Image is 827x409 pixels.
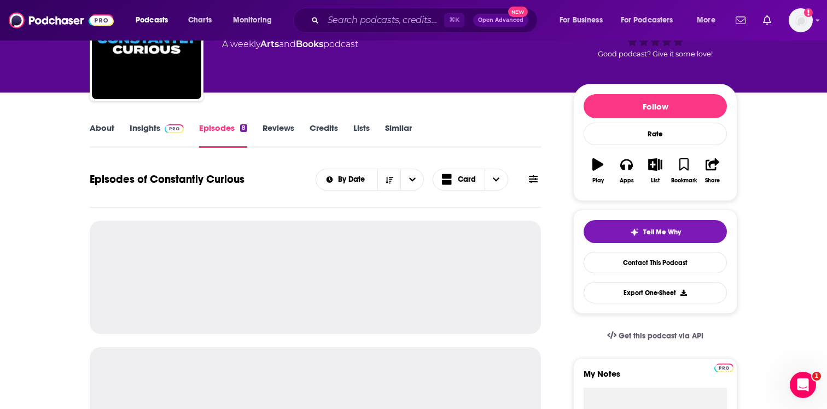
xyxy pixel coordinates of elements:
[584,368,727,388] label: My Notes
[400,169,423,190] button: open menu
[698,151,727,191] button: Share
[304,8,548,33] div: Search podcasts, credits, & more...
[759,11,776,30] a: Show notifications dropdown
[263,123,294,148] a: Reviews
[584,123,727,145] div: Rate
[789,8,813,32] img: User Profile
[353,123,370,148] a: Lists
[90,123,114,148] a: About
[377,169,400,190] button: Sort Direction
[233,13,272,28] span: Monitoring
[651,177,660,184] div: List
[316,176,378,183] button: open menu
[614,11,689,29] button: open menu
[731,11,750,30] a: Show notifications dropdown
[621,13,673,28] span: For Podcasters
[296,39,323,49] a: Books
[671,177,697,184] div: Bookmark
[584,94,727,118] button: Follow
[619,331,703,341] span: Get this podcast via API
[165,124,184,133] img: Podchaser Pro
[130,123,184,148] a: InsightsPodchaser Pro
[641,151,669,191] button: List
[240,124,247,132] div: 8
[128,11,182,29] button: open menu
[199,123,247,148] a: Episodes8
[323,11,444,29] input: Search podcasts, credits, & more...
[584,151,612,191] button: Play
[458,176,476,183] span: Card
[714,362,733,372] a: Pro website
[433,169,508,191] button: Choose View
[705,177,720,184] div: Share
[508,7,528,17] span: New
[385,123,412,148] a: Similar
[620,177,634,184] div: Apps
[643,228,681,237] span: Tell Me Why
[598,322,712,349] a: Get this podcast via API
[478,18,523,23] span: Open Advanced
[714,364,733,372] img: Podchaser Pro
[188,13,212,28] span: Charts
[279,39,296,49] span: and
[316,169,424,191] h2: Choose List sort
[790,372,816,398] iframe: Intercom live chat
[9,10,114,31] img: Podchaser - Follow, Share and Rate Podcasts
[473,14,528,27] button: Open AdvancedNew
[598,50,713,58] span: Good podcast? Give it some love!
[669,151,698,191] button: Bookmark
[584,282,727,303] button: Export One-Sheet
[260,39,279,49] a: Arts
[789,8,813,32] button: Show profile menu
[804,8,813,17] svg: Email not verified
[90,172,244,186] h1: Episodes of Constantly Curious
[812,372,821,381] span: 1
[222,38,358,51] div: A weekly podcast
[630,228,639,237] img: tell me why sparkle
[689,11,729,29] button: open menu
[338,176,369,183] span: By Date
[310,123,338,148] a: Credits
[444,13,464,27] span: ⌘ K
[225,11,286,29] button: open menu
[560,13,603,28] span: For Business
[789,8,813,32] span: Logged in as EllaRoseMurphy
[136,13,168,28] span: Podcasts
[584,252,727,273] a: Contact This Podcast
[697,13,715,28] span: More
[552,11,616,29] button: open menu
[584,220,727,243] button: tell me why sparkleTell Me Why
[612,151,640,191] button: Apps
[592,177,604,184] div: Play
[181,11,218,29] a: Charts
